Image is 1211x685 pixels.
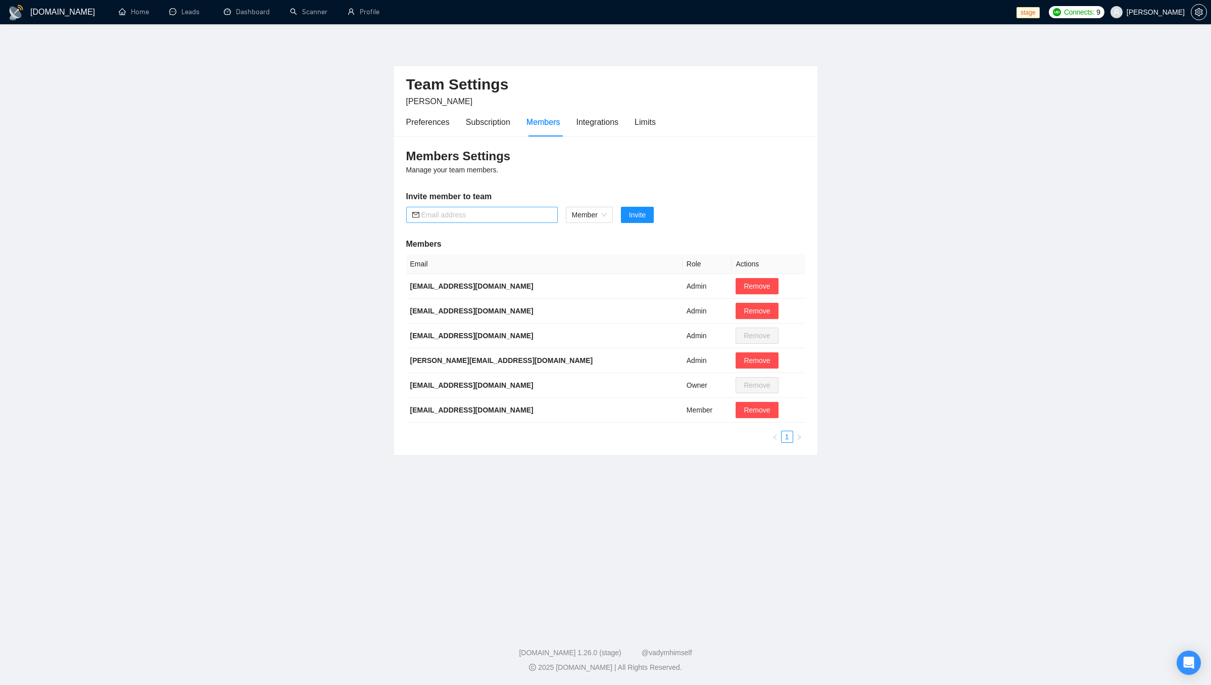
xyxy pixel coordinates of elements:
[406,116,450,128] div: Preferences
[782,431,793,442] a: 1
[769,431,781,443] li: Previous Page
[772,434,778,440] span: left
[410,307,534,315] b: [EMAIL_ADDRESS][DOMAIN_NAME]
[736,278,778,294] button: Remove
[781,431,793,443] li: 1
[1096,7,1100,18] span: 9
[635,116,656,128] div: Limits
[683,398,732,423] td: Member
[736,352,778,369] button: Remove
[736,303,778,319] button: Remove
[421,209,552,220] input: Email address
[744,305,770,316] span: Remove
[406,191,805,203] h5: Invite member to team
[629,209,646,220] span: Invite
[642,649,692,657] a: @vadymhimself
[406,97,473,106] span: [PERSON_NAME]
[410,356,593,364] b: [PERSON_NAME][EMAIL_ADDRESS][DOMAIN_NAME]
[576,116,619,128] div: Integrations
[683,274,732,299] td: Admin
[526,116,560,128] div: Members
[406,166,499,174] span: Manage your team members.
[406,238,805,250] h5: Members
[119,8,149,16] a: homeHome
[1191,8,1207,16] a: setting
[410,282,534,290] b: [EMAIL_ADDRESS][DOMAIN_NAME]
[410,332,534,340] b: [EMAIL_ADDRESS][DOMAIN_NAME]
[796,434,802,440] span: right
[793,431,805,443] li: Next Page
[621,207,654,223] button: Invite
[224,8,270,16] a: dashboardDashboard
[1191,8,1206,16] span: setting
[744,404,770,416] span: Remove
[683,299,732,324] td: Admin
[290,8,327,16] a: searchScanner
[8,5,24,21] img: logo
[769,431,781,443] button: left
[1064,7,1094,18] span: Connects:
[683,324,732,348] td: Admin
[348,8,379,16] a: userProfile
[1053,8,1061,16] img: upwork-logo.png
[736,402,778,418] button: Remove
[466,116,510,128] div: Subscription
[744,281,770,292] span: Remove
[793,431,805,443] button: right
[406,254,683,274] th: Email
[412,211,419,218] span: mail
[410,381,534,389] b: [EMAIL_ADDRESS][DOMAIN_NAME]
[1016,7,1039,18] span: stage
[1177,651,1201,675] div: Open Intercom Messenger
[406,74,805,95] h2: Team Settings
[406,148,805,164] h3: Members Settings
[744,355,770,366] span: Remove
[410,406,534,414] b: [EMAIL_ADDRESS][DOMAIN_NAME]
[683,348,732,373] td: Admin
[1113,9,1120,16] span: user
[169,8,204,16] a: messageLeads
[683,254,732,274] th: Role
[683,373,732,398] td: Owner
[519,649,621,657] a: [DOMAIN_NAME] 1.26.0 (stage)
[732,254,805,274] th: Actions
[572,207,607,222] span: Member
[529,664,536,671] span: copyright
[8,662,1203,673] div: 2025 [DOMAIN_NAME] | All Rights Reserved.
[1191,4,1207,20] button: setting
